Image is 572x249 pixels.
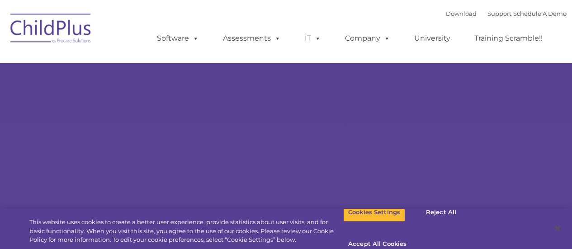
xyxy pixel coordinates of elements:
[214,29,290,47] a: Assessments
[6,7,96,52] img: ChildPlus by Procare Solutions
[343,203,405,222] button: Cookies Settings
[446,10,477,17] a: Download
[405,29,459,47] a: University
[487,10,511,17] a: Support
[548,218,567,238] button: Close
[513,10,567,17] a: Schedule A Demo
[413,203,469,222] button: Reject All
[296,29,330,47] a: IT
[446,10,567,17] font: |
[148,29,208,47] a: Software
[29,218,343,244] div: This website uses cookies to create a better user experience, provide statistics about user visit...
[465,29,552,47] a: Training Scramble!!
[336,29,399,47] a: Company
